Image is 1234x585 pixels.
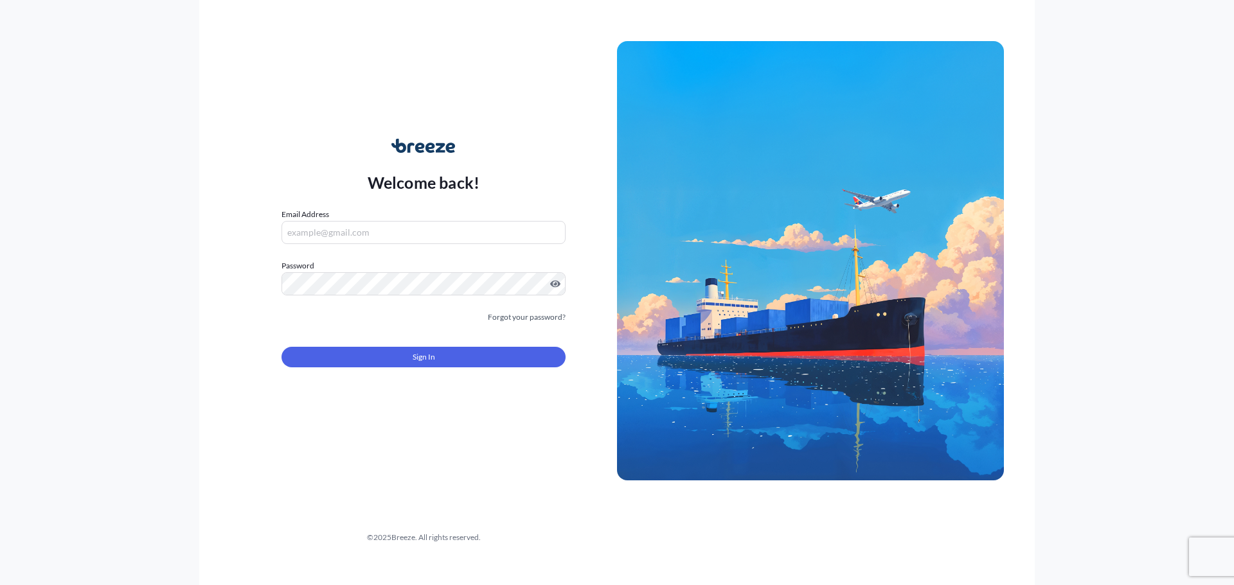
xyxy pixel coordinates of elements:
a: Forgot your password? [488,311,566,324]
div: © 2025 Breeze. All rights reserved. [230,531,617,544]
button: Show password [550,279,560,289]
input: example@gmail.com [282,221,566,244]
span: Sign In [413,351,435,363]
button: Sign In [282,347,566,367]
p: Welcome back! [368,172,480,193]
img: Ship illustration [617,41,1004,480]
label: Password [282,259,566,272]
label: Email Address [282,208,329,221]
